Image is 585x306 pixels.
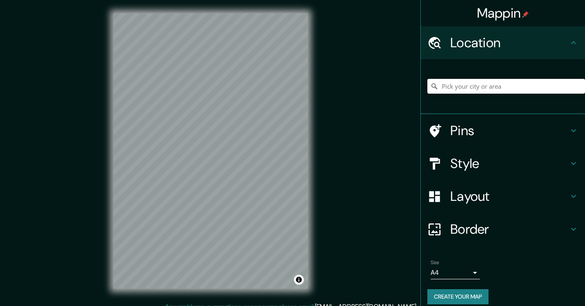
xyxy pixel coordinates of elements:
h4: Mappin [477,5,529,21]
input: Pick your city or area [427,79,585,94]
h4: Location [450,35,569,51]
div: Layout [421,180,585,213]
h4: Style [450,155,569,172]
h4: Layout [450,188,569,205]
label: Size [431,259,439,266]
canvas: Map [113,13,308,289]
img: pin-icon.png [522,11,529,18]
div: Pins [421,114,585,147]
h4: Pins [450,122,569,139]
div: Style [421,147,585,180]
div: Border [421,213,585,246]
button: Toggle attribution [294,275,304,285]
h4: Border [450,221,569,237]
div: A4 [431,266,480,279]
button: Create your map [427,289,489,304]
div: Location [421,26,585,59]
